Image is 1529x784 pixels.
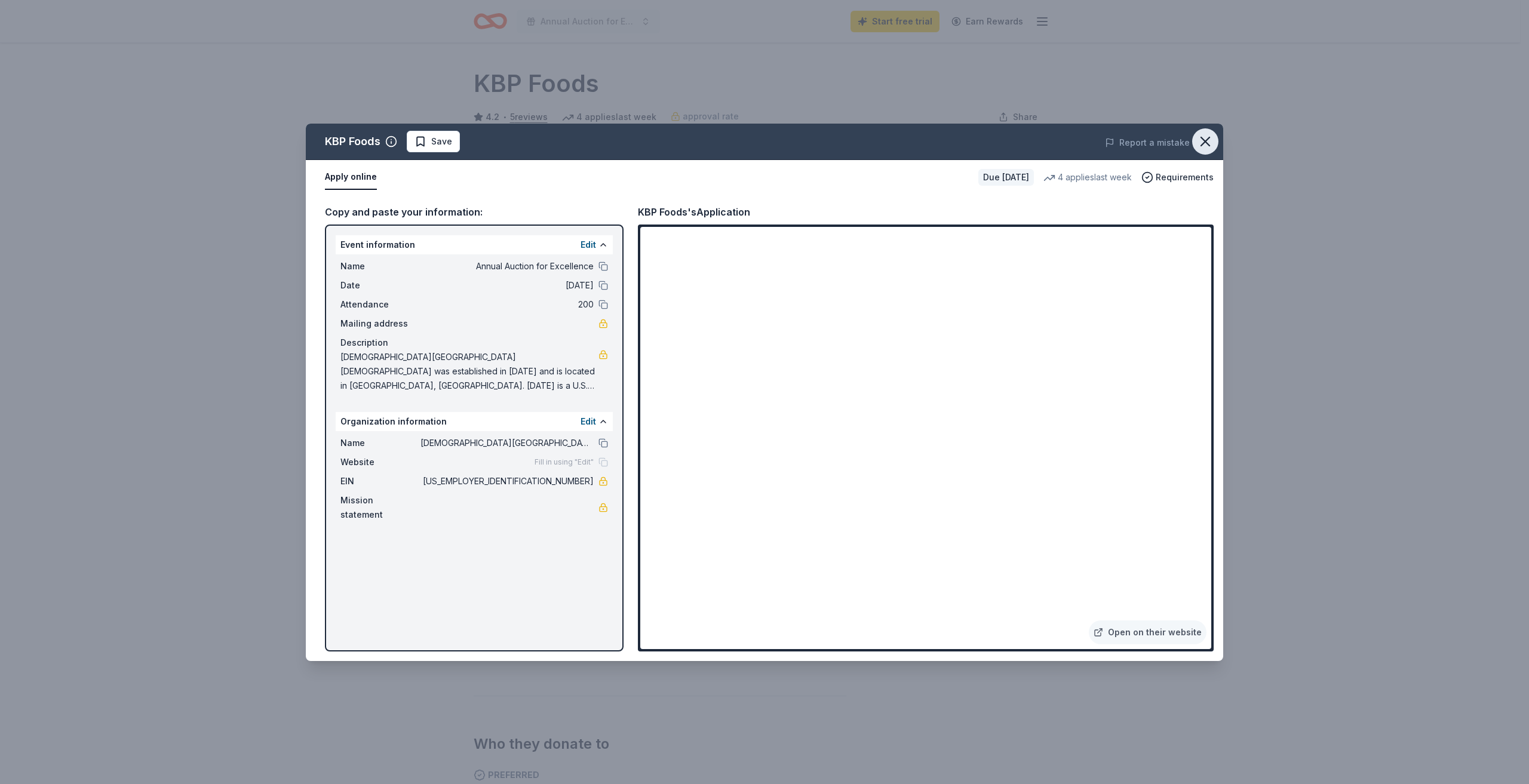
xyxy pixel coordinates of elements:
[420,436,594,450] span: [DEMOGRAPHIC_DATA][GEOGRAPHIC_DATA][DEMOGRAPHIC_DATA]
[325,204,624,220] div: Copy and paste your information:
[535,457,594,467] span: Fill in using "Edit"
[420,259,594,273] span: Annual Auction for Excellence
[581,238,596,252] button: Edit
[420,297,594,312] span: 200
[1105,136,1190,150] button: Report a mistake
[638,204,750,220] div: KBP Foods's Application
[336,412,613,431] div: Organization information
[1156,170,1214,185] span: Requirements
[336,235,613,254] div: Event information
[340,316,420,331] span: Mailing address
[431,134,452,149] span: Save
[407,131,460,152] button: Save
[325,165,377,190] button: Apply online
[340,474,420,488] span: EIN
[1141,170,1214,185] button: Requirements
[1043,170,1132,185] div: 4 applies last week
[581,414,596,429] button: Edit
[340,436,420,450] span: Name
[340,259,420,273] span: Name
[340,278,420,293] span: Date
[340,350,598,393] span: [DEMOGRAPHIC_DATA][GEOGRAPHIC_DATA][DEMOGRAPHIC_DATA] was established in [DATE] and is located in...
[340,336,608,350] div: Description
[420,474,594,488] span: [US_EMPLOYER_IDENTIFICATION_NUMBER]
[978,169,1034,186] div: Due [DATE]
[340,455,420,469] span: Website
[420,278,594,293] span: [DATE]
[1089,620,1206,644] a: Open on their website
[340,493,420,522] span: Mission statement
[340,297,420,312] span: Attendance
[325,132,380,151] div: KBP Foods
